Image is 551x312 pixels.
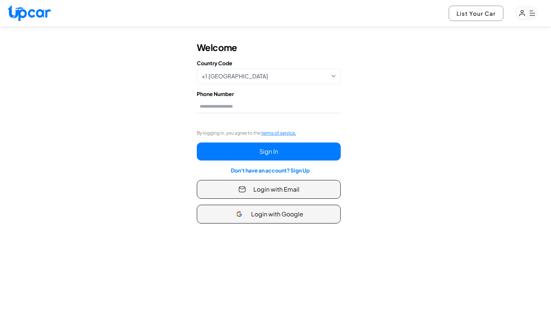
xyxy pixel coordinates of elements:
[251,210,303,219] span: Login with Google
[235,210,244,219] img: Google Icon
[197,90,341,98] label: Phone Number
[197,130,296,136] label: By logging in, you agree to the
[449,6,503,21] button: List Your Car
[202,72,268,81] span: +1 [GEOGRAPHIC_DATA]
[261,130,296,136] span: terms of service.
[197,41,237,53] h3: Welcome
[197,142,341,160] button: Sign In
[197,205,341,223] button: Login with Google
[197,59,341,67] label: Country Code
[7,5,51,21] img: Upcar Logo
[197,180,341,199] button: Login with Email
[238,186,246,193] img: Email Icon
[231,167,310,174] a: Don't have an account? Sign Up
[253,185,299,194] span: Login with Email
